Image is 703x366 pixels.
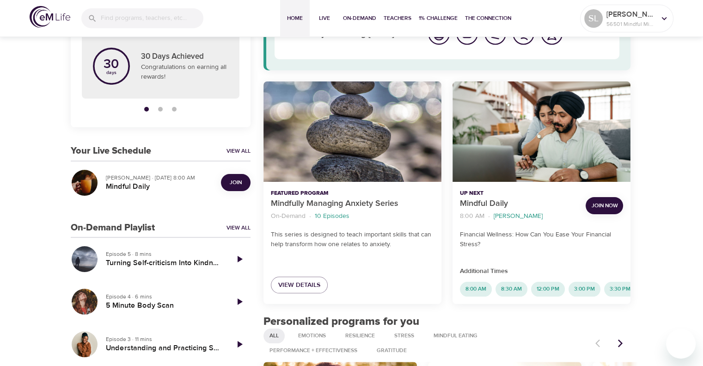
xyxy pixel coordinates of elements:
[278,279,320,291] span: View Details
[71,223,155,233] h3: On-Demand Playlist
[221,174,251,191] button: Join
[428,329,483,343] div: Mindful Eating
[604,285,636,293] span: 3:30 PM
[226,224,251,232] a: View All
[141,62,228,82] p: Congratulations on earning all rewards!
[271,211,306,221] p: On-Demand
[228,291,251,313] a: Play Episode
[606,20,655,28] p: 56501 Mindful Minutes
[452,81,630,182] button: Mindful Daily
[264,347,363,354] span: Performance + Effectiveness
[339,329,381,343] div: Resilience
[263,81,441,182] button: Mindfully Managing Anxiety Series
[569,282,600,297] div: 3:00 PM
[106,301,221,310] h5: 5 Minute Body Scan
[495,282,527,297] div: 8:30 AM
[104,58,119,71] p: 30
[371,343,413,358] div: Gratitude
[460,189,578,198] p: Up Next
[264,332,284,340] span: All
[309,210,311,223] li: ·
[271,210,434,223] nav: breadcrumb
[263,343,363,358] div: Performance + Effectiveness
[284,13,306,23] span: Home
[30,6,70,28] img: logo
[586,197,623,214] button: Join Now
[271,189,434,198] p: Featured Program
[104,71,119,74] p: days
[230,178,242,187] span: Join
[495,285,527,293] span: 8:30 AM
[71,245,98,273] button: Turning Self-criticism Into Kindness
[460,210,578,223] nav: breadcrumb
[460,267,623,276] p: Additional Times
[271,198,434,210] p: Mindfully Managing Anxiety Series
[606,9,655,20] p: [PERSON_NAME]
[384,13,411,23] span: Teachers
[228,333,251,355] a: Play Episode
[271,277,328,294] a: View Details
[293,332,331,340] span: Emotions
[494,211,543,221] p: [PERSON_NAME]
[315,211,349,221] p: 10 Episodes
[389,332,420,340] span: Stress
[460,211,484,221] p: 8:00 AM
[465,13,511,23] span: The Connection
[591,201,617,211] span: Join Now
[388,329,420,343] div: Stress
[531,285,565,293] span: 12:00 PM
[428,332,483,340] span: Mindful Eating
[610,333,630,354] button: Next items
[71,330,98,358] button: Understanding and Practicing Self-Compassion - Affectionate breathing
[106,182,214,192] h5: Mindful Daily
[371,347,412,354] span: Gratitude
[666,329,696,359] iframe: Button to launch messaging window
[228,248,251,270] a: Play Episode
[71,288,98,316] button: 5 Minute Body Scan
[106,335,221,343] p: Episode 3 · 11 mins
[71,146,151,156] h3: Your Live Schedule
[106,174,214,182] p: [PERSON_NAME] · [DATE] 8:00 AM
[106,250,221,258] p: Episode 5 · 8 mins
[340,332,380,340] span: Resilience
[584,9,603,28] div: SL
[106,292,221,301] p: Episode 4 · 6 mins
[271,230,434,249] p: This series is designed to teach important skills that can help transform how one relates to anxi...
[460,230,623,249] p: Financial Wellness: How Can You Ease Your Financial Stress?
[263,315,631,329] h2: Personalized programs for you
[460,285,492,293] span: 8:00 AM
[292,329,332,343] div: Emotions
[460,198,578,210] p: Mindful Daily
[531,282,565,297] div: 12:00 PM
[263,329,285,343] div: All
[343,13,376,23] span: On-Demand
[106,258,221,268] h5: Turning Self-criticism Into Kindness
[101,8,203,28] input: Find programs, teachers, etc...
[313,13,336,23] span: Live
[569,285,600,293] span: 3:00 PM
[488,210,490,223] li: ·
[141,51,228,63] p: 30 Days Achieved
[106,343,221,353] h5: Understanding and Practicing Self-Compassion - Affectionate breathing
[460,282,492,297] div: 8:00 AM
[419,13,458,23] span: 1% Challenge
[604,282,636,297] div: 3:30 PM
[226,147,251,155] a: View All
